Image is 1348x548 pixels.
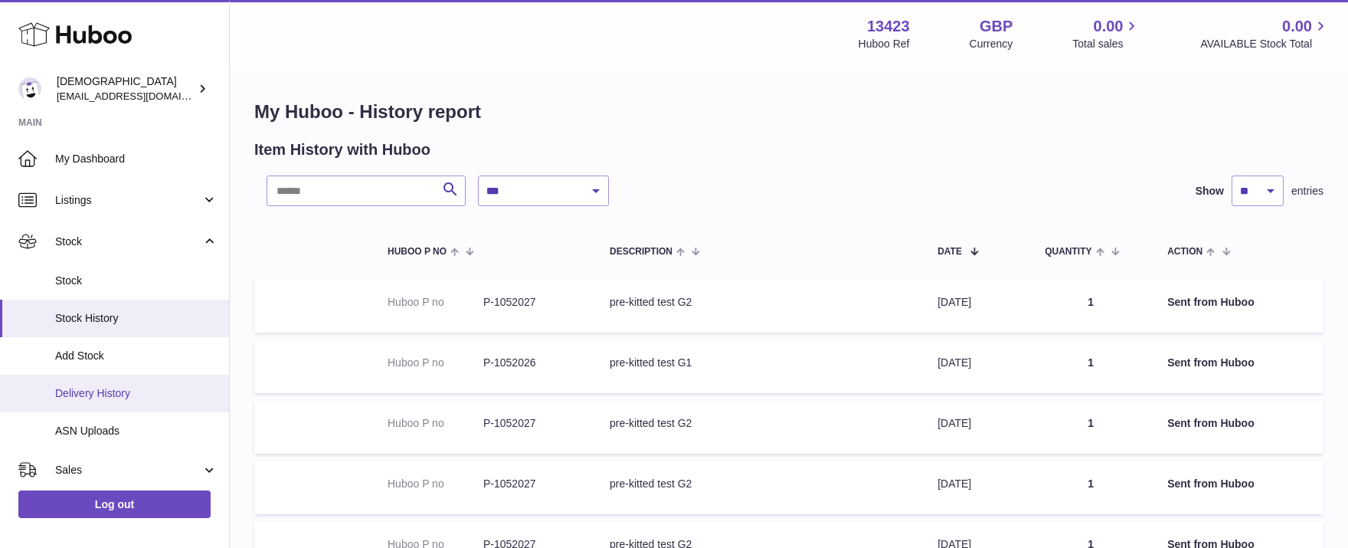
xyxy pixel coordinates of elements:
[594,340,922,393] td: pre-kitted test G1
[1029,401,1152,454] td: 1
[55,424,218,438] span: ASN Uploads
[55,349,218,363] span: Add Stock
[922,340,1029,393] td: [DATE]
[57,90,225,102] span: [EMAIL_ADDRESS][DOMAIN_NAME]
[922,280,1029,333] td: [DATE]
[1029,461,1152,514] td: 1
[483,295,579,310] dd: P-1052027
[388,477,483,491] dt: Huboo P no
[1167,417,1255,429] strong: Sent from Huboo
[388,356,483,370] dt: Huboo P no
[388,416,483,431] dt: Huboo P no
[55,463,201,477] span: Sales
[388,295,483,310] dt: Huboo P no
[483,477,579,491] dd: P-1052027
[1167,296,1255,308] strong: Sent from Huboo
[483,356,579,370] dd: P-1052026
[18,491,211,518] a: Log out
[867,16,910,37] strong: 13423
[1029,340,1152,393] td: 1
[55,152,218,166] span: My Dashboard
[55,274,218,288] span: Stock
[922,461,1029,514] td: [DATE]
[254,139,430,160] h2: Item History with Huboo
[55,386,218,401] span: Delivery History
[55,235,201,249] span: Stock
[594,461,922,514] td: pre-kitted test G2
[18,77,41,100] img: olgazyuz@outlook.com
[937,247,962,257] span: Date
[388,247,447,257] span: Huboo P no
[1282,16,1312,37] span: 0.00
[1072,16,1140,51] a: 0.00 Total sales
[1094,16,1124,37] span: 0.00
[970,37,1013,51] div: Currency
[55,311,218,326] span: Stock History
[859,37,910,51] div: Huboo Ref
[980,16,1013,37] strong: GBP
[1200,37,1330,51] span: AVAILABLE Stock Total
[254,100,1323,124] h1: My Huboo - History report
[1291,184,1323,199] span: entries
[594,401,922,454] td: pre-kitted test G2
[1196,184,1224,199] label: Show
[1045,247,1091,257] span: Quantity
[57,74,195,103] div: [DEMOGRAPHIC_DATA]
[1072,37,1140,51] span: Total sales
[1029,280,1152,333] td: 1
[1167,356,1255,369] strong: Sent from Huboo
[1167,477,1255,490] strong: Sent from Huboo
[55,193,201,208] span: Listings
[483,416,579,431] dd: P-1052027
[610,247,672,257] span: Description
[922,401,1029,454] td: [DATE]
[594,280,922,333] td: pre-kitted test G2
[1167,247,1202,257] span: Action
[1200,16,1330,51] a: 0.00 AVAILABLE Stock Total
